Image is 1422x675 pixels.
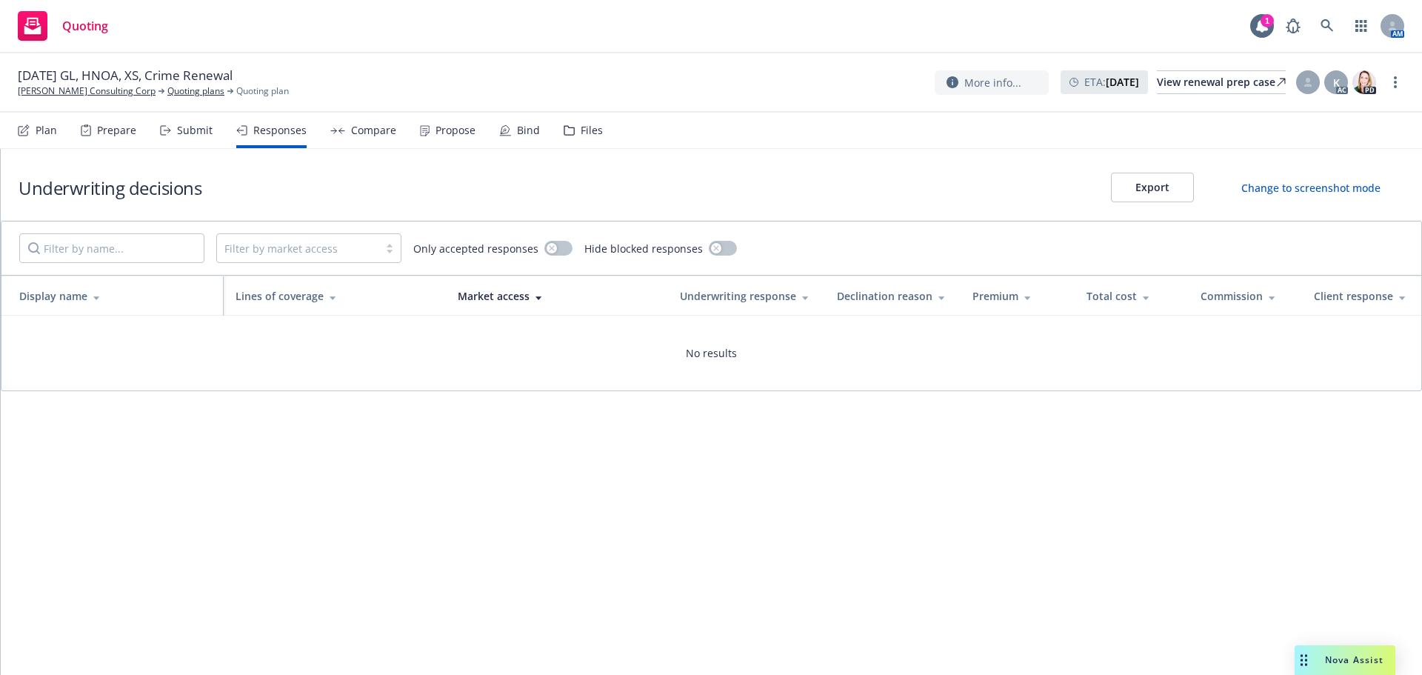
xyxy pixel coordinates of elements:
[1261,14,1274,27] div: 1
[1278,11,1308,41] a: Report a Bug
[18,84,156,98] a: [PERSON_NAME] Consulting Corp
[1157,71,1286,93] div: View renewal prep case
[167,84,224,98] a: Quoting plans
[236,84,289,98] span: Quoting plan
[1086,288,1177,304] div: Total cost
[12,5,114,47] a: Quoting
[517,124,540,136] div: Bind
[1325,654,1383,666] span: Nova Assist
[1352,70,1376,94] img: photo
[1218,173,1404,202] button: Change to screenshot mode
[1106,75,1139,89] strong: [DATE]
[413,241,538,256] span: Only accepted responses
[253,124,307,136] div: Responses
[964,75,1021,90] span: More info...
[581,124,603,136] div: Files
[1084,74,1139,90] span: ETA :
[1346,11,1376,41] a: Switch app
[19,233,204,263] input: Filter by name...
[97,124,136,136] div: Prepare
[1201,288,1291,304] div: Commission
[686,345,737,361] span: No results
[1333,75,1340,90] span: K
[935,70,1049,95] button: More info...
[435,124,475,136] div: Propose
[458,288,656,304] div: Market access
[177,124,213,136] div: Submit
[18,67,233,84] span: [DATE] GL, HNOA, XS, Crime Renewal
[1241,180,1381,196] div: Change to screenshot mode
[972,288,1063,304] div: Premium
[680,288,813,304] div: Underwriting response
[837,288,949,304] div: Declination reason
[1312,11,1342,41] a: Search
[1314,288,1409,304] div: Client response
[19,176,201,200] h1: Underwriting decisions
[1386,73,1404,91] a: more
[236,288,434,304] div: Lines of coverage
[351,124,396,136] div: Compare
[584,241,703,256] span: Hide blocked responses
[62,20,108,32] span: Quoting
[1295,645,1313,675] div: Drag to move
[1157,70,1286,94] a: View renewal prep case
[1111,173,1194,202] button: Export
[1295,645,1395,675] button: Nova Assist
[36,124,57,136] div: Plan
[19,288,212,304] div: Display name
